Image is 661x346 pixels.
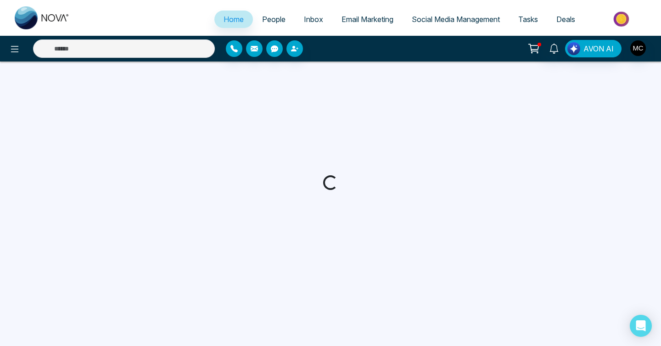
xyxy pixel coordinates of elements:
[509,11,547,28] a: Tasks
[412,15,500,24] span: Social Media Management
[214,11,253,28] a: Home
[547,11,584,28] a: Deals
[342,15,393,24] span: Email Marketing
[224,15,244,24] span: Home
[262,15,286,24] span: People
[567,42,580,55] img: Lead Flow
[332,11,403,28] a: Email Marketing
[15,6,70,29] img: Nova CRM Logo
[556,15,575,24] span: Deals
[630,315,652,337] div: Open Intercom Messenger
[589,9,655,29] img: Market-place.gif
[583,43,614,54] span: AVON AI
[518,15,538,24] span: Tasks
[304,15,323,24] span: Inbox
[295,11,332,28] a: Inbox
[630,40,646,56] img: User Avatar
[253,11,295,28] a: People
[403,11,509,28] a: Social Media Management
[565,40,622,57] button: AVON AI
